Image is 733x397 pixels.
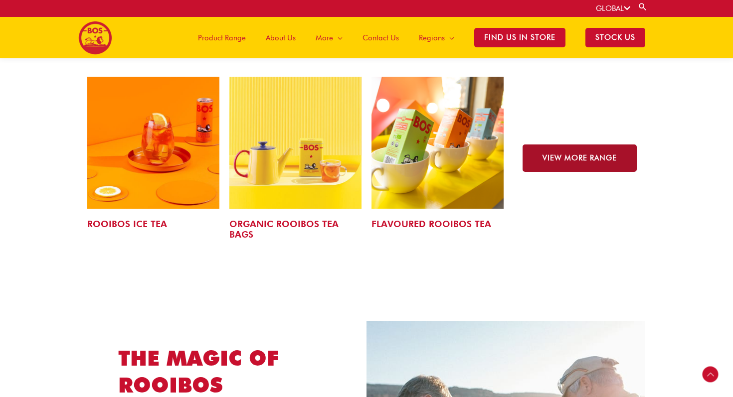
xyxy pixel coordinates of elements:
span: STOCK US [585,28,645,47]
a: FLAVOURED ROOIBOS TEA [371,219,491,229]
a: Contact Us [353,17,409,58]
img: peach [87,77,219,209]
a: ROOIBOS ICE TEA [87,219,167,229]
span: VIEW MORE RANGE [543,154,617,162]
img: BOS logo finals-200px [78,21,112,55]
img: hot-tea-2-copy [229,77,362,209]
span: Find Us in Store [474,28,565,47]
a: About Us [256,17,306,58]
span: Regions [419,23,445,53]
span: About Us [266,23,296,53]
a: STOCK US [575,17,655,58]
nav: Site Navigation [181,17,655,58]
a: GLOBAL [596,4,630,13]
a: Regions [409,17,464,58]
a: VIEW MORE RANGE [523,144,637,172]
a: More [306,17,353,58]
a: Find Us in Store [464,17,575,58]
a: Search button [638,2,648,11]
a: Product Range [188,17,256,58]
a: ORGANIC ROOIBOS TEA BAGS [229,219,339,240]
span: More [316,23,333,53]
span: Contact Us [363,23,399,53]
span: Product Range [198,23,246,53]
